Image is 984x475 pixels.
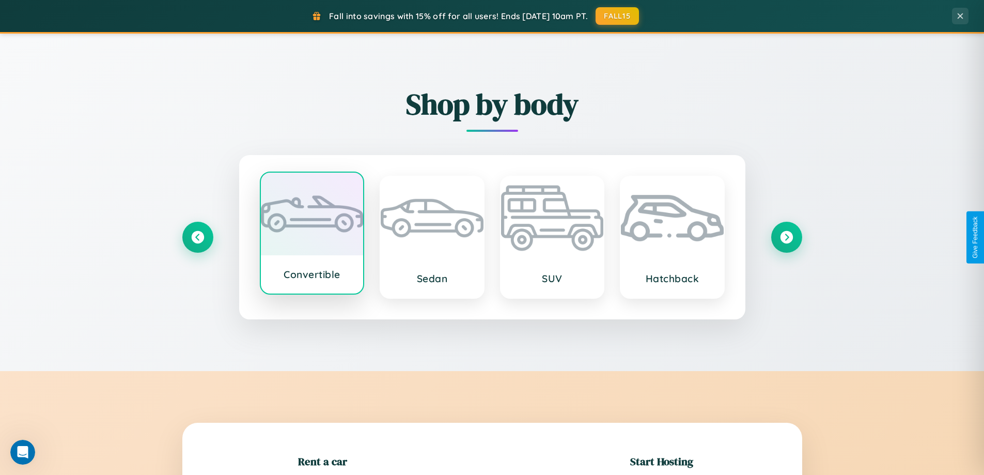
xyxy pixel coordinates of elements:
span: Fall into savings with 15% off for all users! Ends [DATE] 10am PT. [329,11,588,21]
h3: SUV [511,272,593,285]
h3: Convertible [271,268,353,281]
h2: Rent a car [298,454,347,469]
h3: Hatchback [631,272,713,285]
h3: Sedan [391,272,473,285]
button: FALL15 [596,7,639,25]
h2: Start Hosting [630,454,693,469]
div: Give Feedback [972,217,979,258]
iframe: Intercom live chat [10,440,35,465]
h2: Shop by body [182,84,802,124]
